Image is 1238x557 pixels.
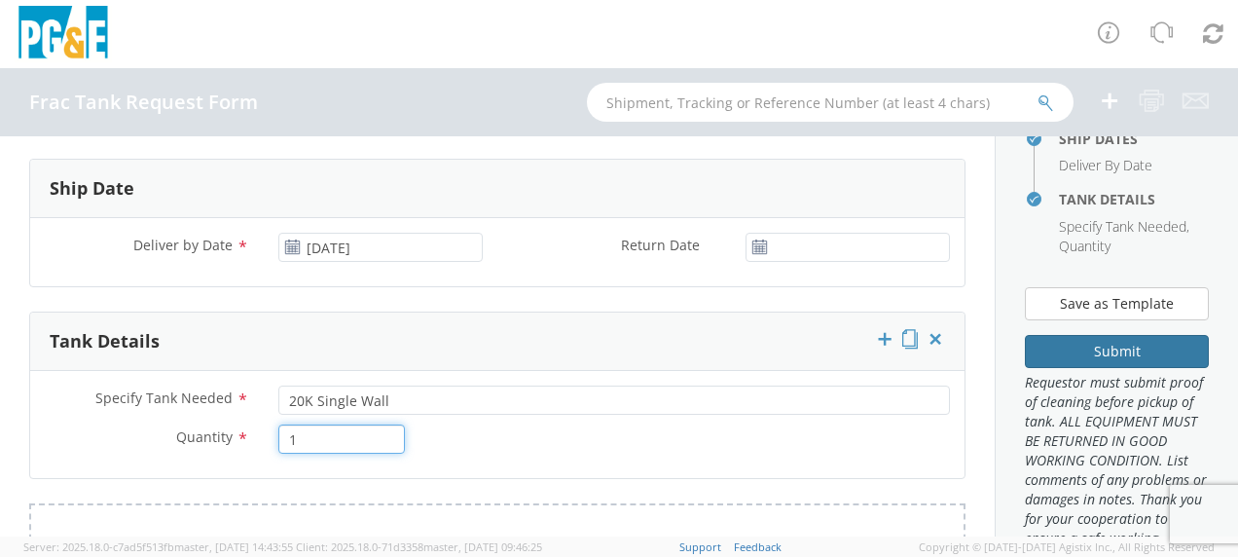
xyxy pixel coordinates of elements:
span: Quantity [1059,237,1111,255]
span: Client: 2025.18.0-71d3358 [296,539,542,554]
button: Submit [1025,335,1209,368]
span: Copyright © [DATE]-[DATE] Agistix Inc., All Rights Reserved [919,539,1215,555]
span: Specify Tank Needed [1059,217,1186,236]
span: Server: 2025.18.0-c7ad5f513fb [23,539,293,554]
h3: Ship Date [50,179,134,199]
span: Deliver By Date [1059,156,1152,174]
h3: Tank Details [50,332,160,352]
button: Save as Template [1025,287,1209,320]
span: Deliver by Date [133,236,233,254]
span: Specify Tank Needed [95,389,233,407]
span: master, [DATE] 14:43:55 [174,539,293,554]
h4: Frac Tank Request Form [29,92,258,113]
span: Return Date [621,236,700,254]
span: Quantity [176,427,233,446]
li: , [1059,217,1189,237]
input: Shipment, Tracking or Reference Number (at least 4 chars) [587,83,1074,122]
h4: Tank Details [1059,192,1209,206]
span: master, [DATE] 09:46:25 [423,539,542,554]
h4: Ship Dates [1059,131,1209,146]
a: Support [679,539,721,554]
a: Feedback [734,539,782,554]
img: pge-logo-06675f144f4cfa6a6814.png [15,6,112,63]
